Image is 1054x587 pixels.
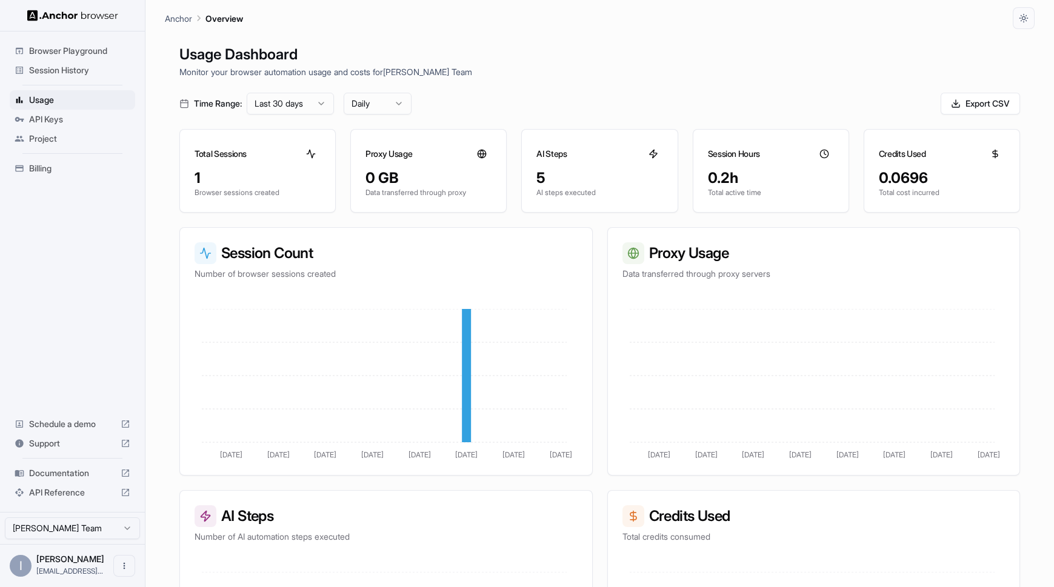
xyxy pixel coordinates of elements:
tspan: [DATE] [220,450,242,459]
p: Total active time [708,188,834,197]
tspan: [DATE] [314,450,336,459]
p: Total cost incurred [879,188,1005,197]
p: Data transferred through proxy servers [622,268,1006,280]
tspan: [DATE] [930,450,953,459]
div: Billing [10,159,135,178]
button: Export CSV [941,93,1020,114]
span: Time Range: [194,98,242,110]
p: Monitor your browser automation usage and costs for [PERSON_NAME] Team [179,65,1020,78]
tspan: [DATE] [695,450,717,459]
tspan: [DATE] [977,450,999,459]
div: Documentation [10,463,135,483]
tspan: [DATE] [883,450,906,459]
p: Number of browser sessions created [195,268,578,280]
tspan: [DATE] [502,450,525,459]
h3: Proxy Usage [622,242,1006,264]
div: Browser Playground [10,41,135,61]
p: Browser sessions created [195,188,321,197]
div: 0 GB [365,168,492,188]
button: Open menu [113,555,135,577]
span: Documentation [29,467,116,479]
span: Billing [29,162,130,174]
h3: Total Sessions [195,148,247,160]
h3: Session Count [195,242,578,264]
h3: Credits Used [622,505,1006,527]
div: API Keys [10,110,135,129]
tspan: [DATE] [267,450,290,459]
span: Usage [29,94,130,106]
tspan: [DATE] [789,450,812,459]
h1: Usage Dashboard [179,44,1020,65]
span: API Keys [29,113,130,125]
div: 1 [195,168,321,188]
tspan: [DATE] [550,450,572,459]
div: Support [10,434,135,453]
tspan: [DATE] [409,450,431,459]
h3: Credits Used [879,148,926,160]
tspan: [DATE] [361,450,384,459]
div: 0.0696 [879,168,1005,188]
tspan: [DATE] [455,450,478,459]
h3: Session Hours [708,148,760,160]
p: Anchor [165,12,192,25]
p: Total credits consumed [622,531,1006,543]
h3: Proxy Usage [365,148,412,160]
div: Usage [10,90,135,110]
p: Data transferred through proxy [365,188,492,197]
span: Session History [29,64,130,76]
p: Overview [205,12,243,25]
div: 5 [536,168,662,188]
nav: breadcrumb [165,12,243,25]
div: Project [10,129,135,148]
tspan: [DATE] [836,450,858,459]
p: AI steps executed [536,188,662,197]
span: Project [29,133,130,145]
span: Schedule a demo [29,418,116,430]
tspan: [DATE] [648,450,670,459]
div: 0.2h [708,168,834,188]
div: API Reference [10,483,135,502]
span: iancgard@gmail.com [36,566,103,575]
h3: AI Steps [536,148,567,160]
tspan: [DATE] [742,450,764,459]
div: Session History [10,61,135,80]
img: Anchor Logo [27,10,118,21]
p: Number of AI automation steps executed [195,531,578,543]
span: API Reference [29,486,116,499]
span: Support [29,437,116,449]
span: Ian Gard [36,554,104,564]
div: I [10,555,32,577]
div: Schedule a demo [10,414,135,434]
span: Browser Playground [29,45,130,57]
h3: AI Steps [195,505,578,527]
